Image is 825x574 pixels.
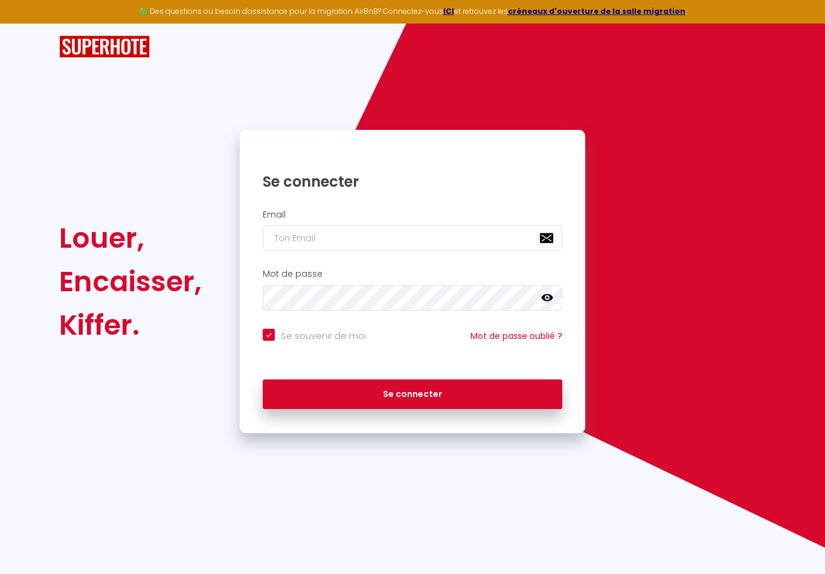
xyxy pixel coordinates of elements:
div: Louer, [59,216,202,260]
h1: Se connecter [263,172,562,191]
a: ICI [443,6,454,16]
a: créneaux d'ouverture de la salle migration [508,6,685,16]
h2: Mot de passe [263,269,562,279]
div: Kiffer. [59,303,202,347]
h2: Email [263,210,562,220]
input: Ton Email [263,225,562,251]
img: SuperHote logo [59,36,150,58]
a: Mot de passe oublié ? [470,330,562,342]
div: Encaisser, [59,260,202,303]
button: Se connecter [263,379,562,410]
